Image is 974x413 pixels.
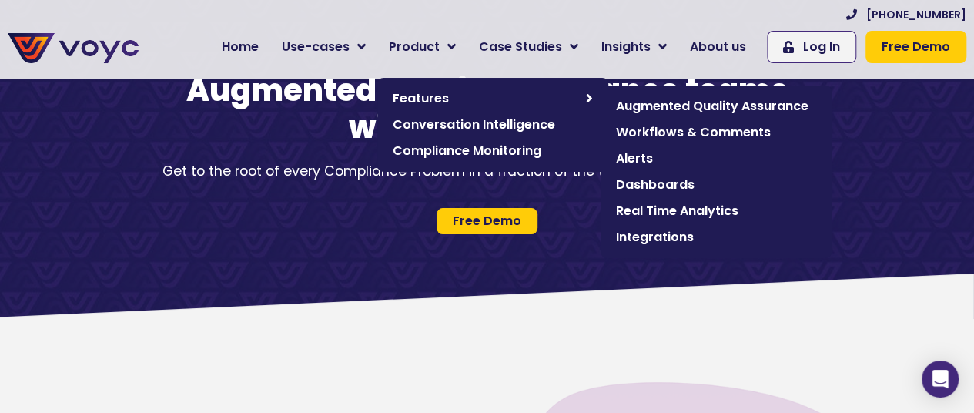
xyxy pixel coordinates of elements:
[179,72,795,146] h1: Augmented Quality Assurance teams with super power
[608,119,824,146] a: Workflows & Comments
[608,198,824,224] a: Real Time Analytics
[616,97,816,116] span: Augmented Quality Assurance
[608,93,824,119] a: Augmented Quality Assurance
[377,32,467,62] a: Product
[453,215,521,227] span: Free Demo
[608,224,824,250] a: Integrations
[385,138,601,164] a: Compliance Monitoring
[590,32,678,62] a: Insights
[393,116,593,134] span: Conversation Intelligence
[467,32,590,62] a: Case Studies
[616,228,816,247] span: Integrations
[222,38,259,56] span: Home
[767,31,856,63] a: Log In
[282,38,350,56] span: Use-cases
[866,7,966,23] span: [PHONE_NUMBER]
[8,33,139,63] img: voyc-full-logo
[616,176,816,194] span: Dashboards
[393,142,593,160] span: Compliance Monitoring
[922,361,959,398] div: Open Intercom Messenger
[678,32,758,62] a: About us
[882,38,950,56] span: Free Demo
[690,38,746,56] span: About us
[141,161,834,181] p: Get to the root of every Compliance Problem in a fraction of the time, with vastly reduced effort.
[601,38,651,56] span: Insights
[803,38,840,56] span: Log In
[385,112,601,138] a: Conversation Intelligence
[389,38,440,56] span: Product
[270,32,377,62] a: Use-cases
[616,202,816,220] span: Real Time Analytics
[616,149,816,168] span: Alerts
[616,123,816,142] span: Workflows & Comments
[393,89,578,108] span: Features
[210,32,270,62] a: Home
[608,172,824,198] a: Dashboards
[608,146,824,172] a: Alerts
[865,31,966,63] a: Free Demo
[437,208,537,234] a: Free Demo
[846,7,966,23] a: [PHONE_NUMBER]
[385,86,601,112] a: Features
[479,38,562,56] span: Case Studies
